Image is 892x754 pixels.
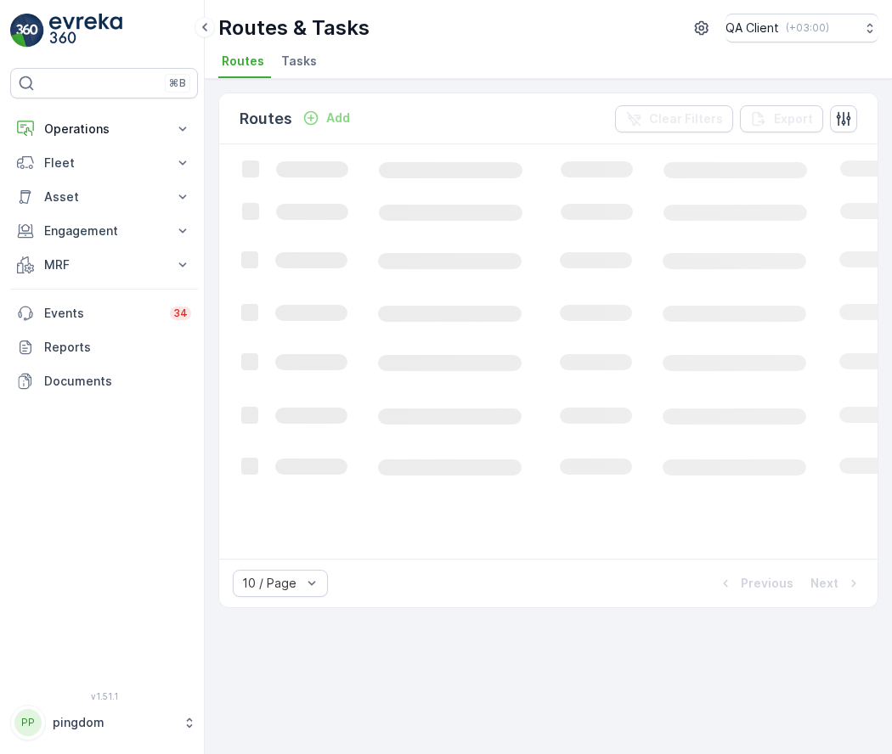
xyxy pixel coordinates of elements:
p: Next [810,575,838,592]
p: pingdom [53,714,174,731]
button: Add [296,108,357,128]
div: PP [14,709,42,736]
a: Documents [10,364,198,398]
p: Export [774,110,813,127]
p: Routes & Tasks [218,14,370,42]
p: ⌘B [169,76,186,90]
button: MRF [10,248,198,282]
span: v 1.51.1 [10,691,198,701]
button: Engagement [10,214,198,248]
img: logo_light-DOdMpM7g.png [49,14,122,48]
button: QA Client(+03:00) [725,14,878,42]
button: Asset [10,180,198,214]
p: QA Client [725,20,779,37]
a: Reports [10,330,198,364]
button: Operations [10,112,198,146]
p: Operations [44,121,164,138]
button: Clear Filters [615,105,733,132]
p: Documents [44,373,191,390]
p: Reports [44,339,191,356]
p: ( +03:00 ) [786,21,829,35]
p: 34 [173,307,188,320]
span: Tasks [281,53,317,70]
button: PPpingdom [10,705,198,740]
p: MRF [44,256,164,273]
p: Fleet [44,155,164,172]
button: Export [740,105,823,132]
button: Fleet [10,146,198,180]
span: Routes [222,53,264,70]
p: Engagement [44,222,164,239]
p: Previous [741,575,793,592]
a: Events34 [10,296,198,330]
button: Next [809,573,864,594]
p: Events [44,305,160,322]
p: Add [326,110,350,127]
button: Previous [715,573,795,594]
img: logo [10,14,44,48]
p: Clear Filters [649,110,723,127]
p: Asset [44,188,164,205]
p: Routes [240,107,292,131]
